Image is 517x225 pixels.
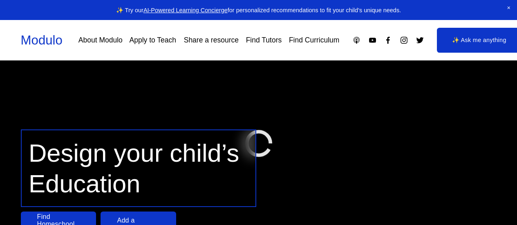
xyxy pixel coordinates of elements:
[130,33,176,47] a: Apply to Teach
[400,36,408,45] a: Instagram
[143,7,228,13] a: AI-Powered Learning Concierge
[416,36,424,45] a: Twitter
[384,36,392,45] a: Facebook
[29,139,246,198] span: Design your child’s Education
[184,33,239,47] a: Share a resource
[78,33,123,47] a: About Modulo
[246,33,282,47] a: Find Tutors
[289,33,340,47] a: Find Curriculum
[21,33,63,47] a: Modulo
[368,36,377,45] a: YouTube
[352,36,361,45] a: Apple Podcasts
